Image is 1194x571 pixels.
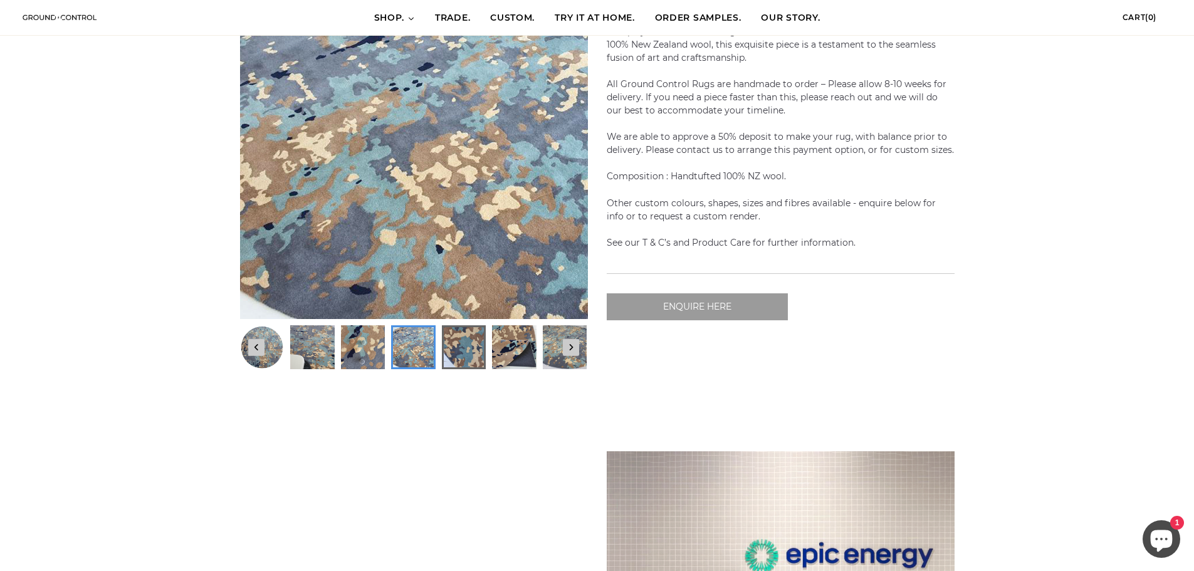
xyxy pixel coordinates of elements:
img: SHADOWDANCE [542,325,586,369]
a: ORDER SAMPLES. [645,1,751,36]
span: OUR STORY. [761,12,820,24]
button: Previous slide [248,339,265,356]
button: ENQUIRE HERE [607,293,788,320]
a: TRY IT AT HOME. [545,1,645,36]
inbox-online-store-chat: Shopify online store chat [1139,520,1184,561]
span: ORDER SAMPLES. [655,12,741,24]
span: Introducing Shadowdance, a mesmerising rug that captures the graceful interplay of shadows dancin... [607,13,954,182]
img: SHADOWDANCE [340,325,384,369]
a: CUSTOM. [480,1,545,36]
a: SHOP. [364,1,426,36]
a: OUR STORY. [751,1,830,36]
a: Cart(0) [1123,13,1175,22]
img: SHADOWDANCE [393,327,433,367]
span: SHOP. [374,12,405,24]
span: ENQUIRE HERE [663,301,731,312]
img: SHADOWDANCE [492,325,536,369]
button: Next slide [563,339,580,356]
span: Other custom colours, shapes, sizes and fibres available - enquire below for info or to request a... [607,197,936,248]
img: SHADOWDANCE [290,325,334,369]
img: SHADOWDANCE [443,327,483,367]
a: TRADE. [425,1,480,36]
span: Cart [1123,13,1145,22]
img: SHADOWDANCE [240,325,284,369]
span: 0 [1148,13,1154,22]
span: TRY IT AT HOME. [555,12,635,24]
span: TRADE. [435,12,470,24]
span: CUSTOM. [490,12,535,24]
